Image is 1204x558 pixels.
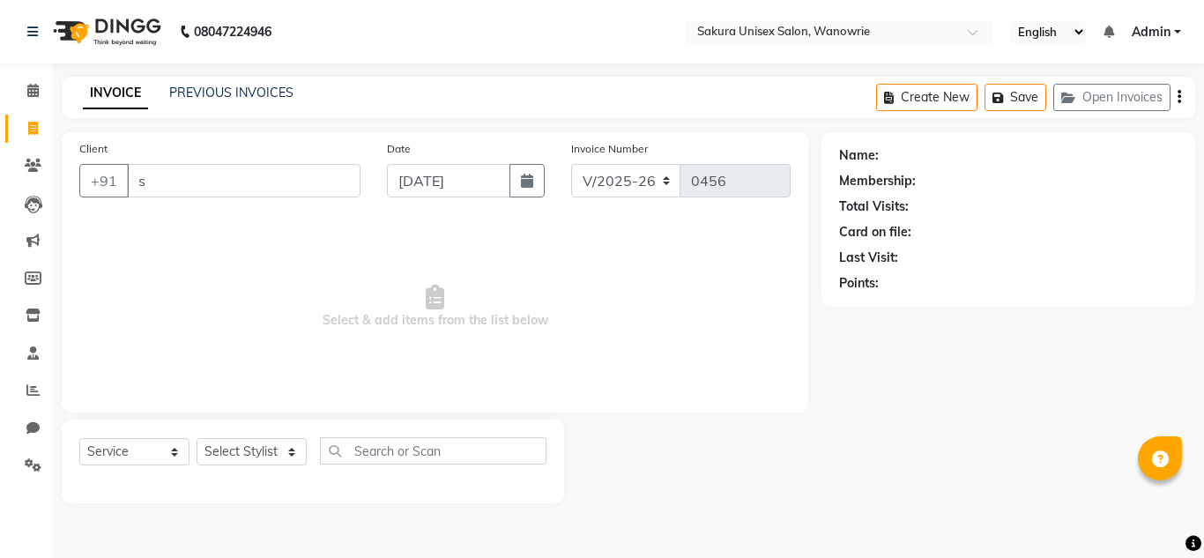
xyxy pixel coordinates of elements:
b: 08047224946 [194,7,271,56]
iframe: chat widget [1130,487,1186,540]
input: Search or Scan [320,437,546,465]
a: INVOICE [83,78,148,109]
span: Admin [1132,23,1171,41]
label: Invoice Number [571,141,648,157]
div: Membership: [839,172,916,190]
button: Open Invoices [1053,84,1171,111]
label: Client [79,141,108,157]
div: Card on file: [839,223,911,242]
a: PREVIOUS INVOICES [169,85,294,100]
button: Save [985,84,1046,111]
button: +91 [79,164,129,197]
div: Last Visit: [839,249,898,267]
span: Select & add items from the list below [79,219,791,395]
input: Search by Name/Mobile/Email/Code [127,164,360,197]
div: Name: [839,146,879,165]
div: Total Visits: [839,197,909,216]
div: Points: [839,274,879,293]
img: logo [45,7,166,56]
label: Date [387,141,411,157]
button: Create New [876,84,977,111]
